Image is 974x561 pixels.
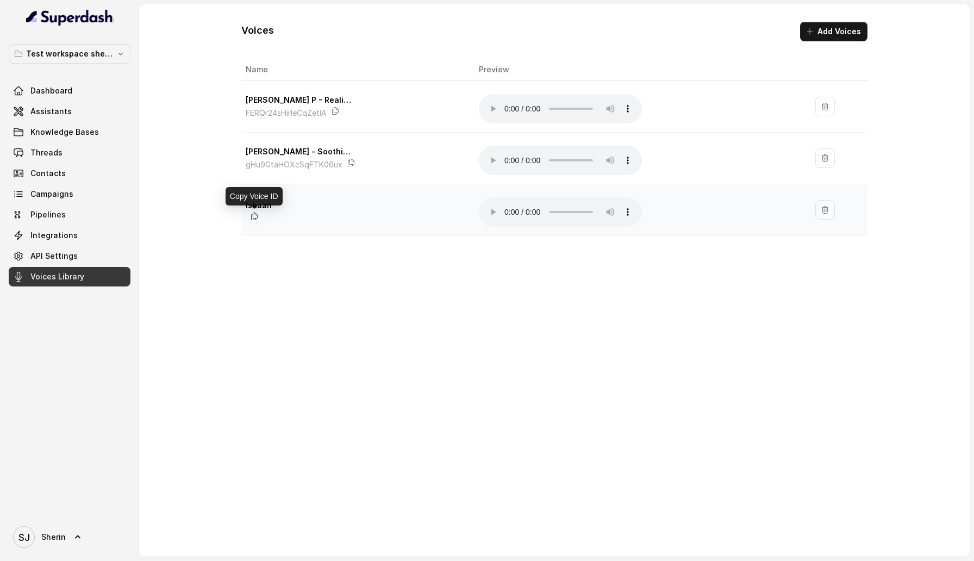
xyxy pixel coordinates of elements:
span: Assistants [30,106,72,117]
span: Integrations [30,230,78,241]
div: Copy Voice ID [226,187,283,205]
a: Knowledge Bases [9,122,130,142]
button: Test workspace sherin - limits of workspace naming [9,44,130,64]
p: Ishaan [246,199,354,212]
th: Name [241,59,470,81]
p: [PERSON_NAME] P - Realistic [246,93,354,107]
a: Integrations [9,226,130,245]
th: Preview [470,59,807,81]
button: Add Voices [800,22,867,41]
span: Contacts [30,168,66,179]
img: light.svg [26,9,114,26]
a: Assistants [9,102,130,121]
h1: Voices [241,22,274,41]
span: Threads [30,147,63,158]
a: Pipelines [9,205,130,225]
span: Dashboard [30,85,72,96]
a: Sherin [9,522,130,552]
span: Knowledge Bases [30,127,99,138]
p: FERQr24sHirleCqZetlA [246,107,327,120]
a: Threads [9,143,130,163]
a: Dashboard [9,81,130,101]
a: Voices Library [9,267,130,286]
p: gHu9GtaHOXcSqFTK06ux [246,158,342,171]
span: API Settings [30,251,78,261]
audio: Your browser does not support the audio element. [479,146,642,175]
audio: Your browser does not support the audio element. [479,197,642,227]
a: Campaigns [9,184,130,204]
span: Campaigns [30,189,73,200]
a: API Settings [9,246,130,266]
p: Test workspace sherin - limits of workspace naming [26,47,113,60]
text: SJ [18,532,30,543]
a: Contacts [9,164,130,183]
p: [PERSON_NAME] - Soothing Hindi Voice [246,145,354,158]
span: Voices Library [30,271,84,282]
span: Sherin [41,532,66,543]
audio: Your browser does not support the audio element. [479,94,642,123]
span: Pipelines [30,209,66,220]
